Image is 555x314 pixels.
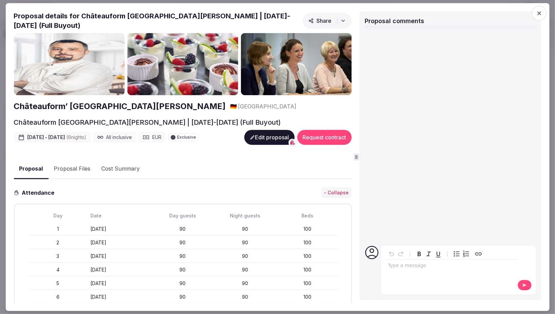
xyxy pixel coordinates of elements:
[93,132,136,143] div: All inclusive
[28,280,88,287] div: 5
[278,226,337,233] div: 100
[28,212,88,219] div: Day
[424,249,433,259] button: Italic
[230,103,237,110] button: 🇩🇪
[153,280,213,287] div: 90
[473,249,483,259] button: Create link
[385,260,517,273] div: editable markdown
[14,101,226,112] a: Châteauform’ [GEOGRAPHIC_DATA][PERSON_NAME]
[90,240,150,246] div: [DATE]
[48,159,96,179] button: Proposal Files
[153,226,213,233] div: 90
[278,267,337,274] div: 100
[302,13,351,29] button: Share
[127,33,238,95] img: Gallery photo 2
[90,212,150,219] div: Date
[28,267,88,274] div: 4
[14,159,48,179] button: Proposal
[177,135,196,139] span: Exclusive
[153,294,213,301] div: 90
[28,253,88,260] div: 3
[28,240,88,246] div: 2
[452,249,461,259] button: Bulleted list
[215,240,275,246] div: 90
[278,280,337,287] div: 100
[278,212,337,219] div: Beds
[90,253,150,260] div: [DATE]
[238,103,296,110] span: [GEOGRAPHIC_DATA]
[215,212,275,219] div: Night guests
[241,33,351,95] img: Gallery photo 3
[278,294,337,301] div: 100
[19,189,60,197] h3: Attendance
[414,249,424,259] button: Bold
[14,33,124,95] img: Gallery photo 1
[215,280,275,287] div: 90
[90,280,150,287] div: [DATE]
[90,267,150,274] div: [DATE]
[278,253,337,260] div: 100
[297,130,351,145] button: Request contract
[365,17,424,24] span: Proposal comments
[96,159,145,179] button: Cost Summary
[433,249,443,259] button: Underline
[153,240,213,246] div: 90
[14,118,281,127] h2: Châteauform [GEOGRAPHIC_DATA][PERSON_NAME] | [DATE]-[DATE] (Full Buyout)
[215,226,275,233] div: 90
[28,226,88,233] div: 1
[321,187,351,198] button: - Collapse
[14,11,300,30] h2: Proposal details for Châteauform [GEOGRAPHIC_DATA][PERSON_NAME] | [DATE]-[DATE] (Full Buyout)
[66,134,86,140] span: ( 6 night s )
[90,226,150,233] div: [DATE]
[28,294,88,301] div: 6
[308,17,331,24] span: Share
[278,240,337,246] div: 100
[452,249,471,259] div: toggle group
[461,249,471,259] button: Numbered list
[153,253,213,260] div: 90
[90,294,150,301] div: [DATE]
[215,267,275,274] div: 90
[215,294,275,301] div: 90
[139,132,166,143] div: EUR
[244,130,294,145] button: Edit proposal
[215,253,275,260] div: 90
[153,267,213,274] div: 90
[153,212,213,219] div: Day guests
[27,134,86,141] span: [DATE] - [DATE]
